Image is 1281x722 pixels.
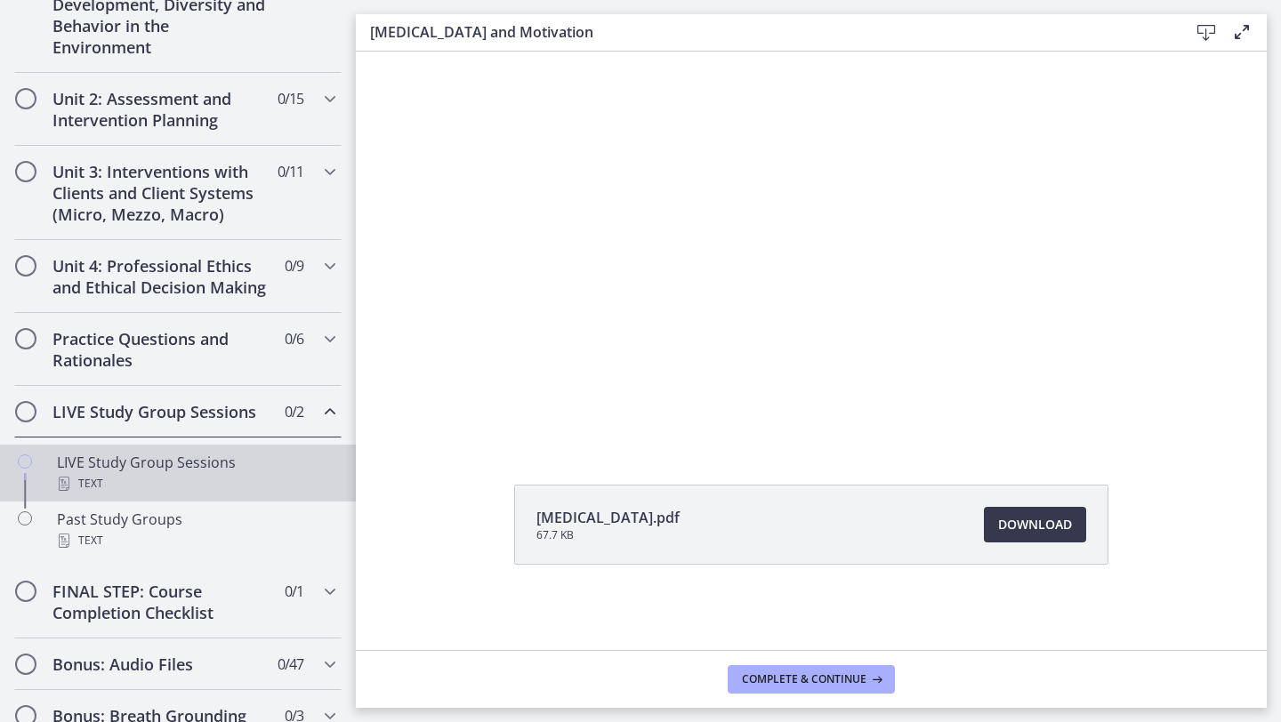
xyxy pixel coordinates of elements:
[52,255,270,298] h2: Unit 4: Professional Ethics and Ethical Decision Making
[278,88,303,109] span: 0 / 15
[278,161,303,182] span: 0 / 11
[285,328,303,349] span: 0 / 6
[998,514,1072,535] span: Download
[52,161,270,225] h2: Unit 3: Interventions with Clients and Client Systems (Micro, Mezzo, Macro)
[536,528,680,542] span: 67.7 KB
[57,509,334,551] div: Past Study Groups
[728,665,895,694] button: Complete & continue
[285,581,303,602] span: 0 / 1
[742,672,866,686] span: Complete & continue
[57,452,334,494] div: LIVE Study Group Sessions
[52,401,270,422] h2: LIVE Study Group Sessions
[278,654,303,675] span: 0 / 47
[52,581,270,623] h2: FINAL STEP: Course Completion Checklist
[285,401,303,422] span: 0 / 2
[52,328,270,371] h2: Practice Questions and Rationales
[285,255,303,277] span: 0 / 9
[57,473,334,494] div: Text
[52,654,270,675] h2: Bonus: Audio Files
[52,88,270,131] h2: Unit 2: Assessment and Intervention Planning
[536,507,680,528] span: [MEDICAL_DATA].pdf
[370,21,1160,43] h3: [MEDICAL_DATA] and Motivation
[57,530,334,551] div: Text
[984,507,1086,542] a: Download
